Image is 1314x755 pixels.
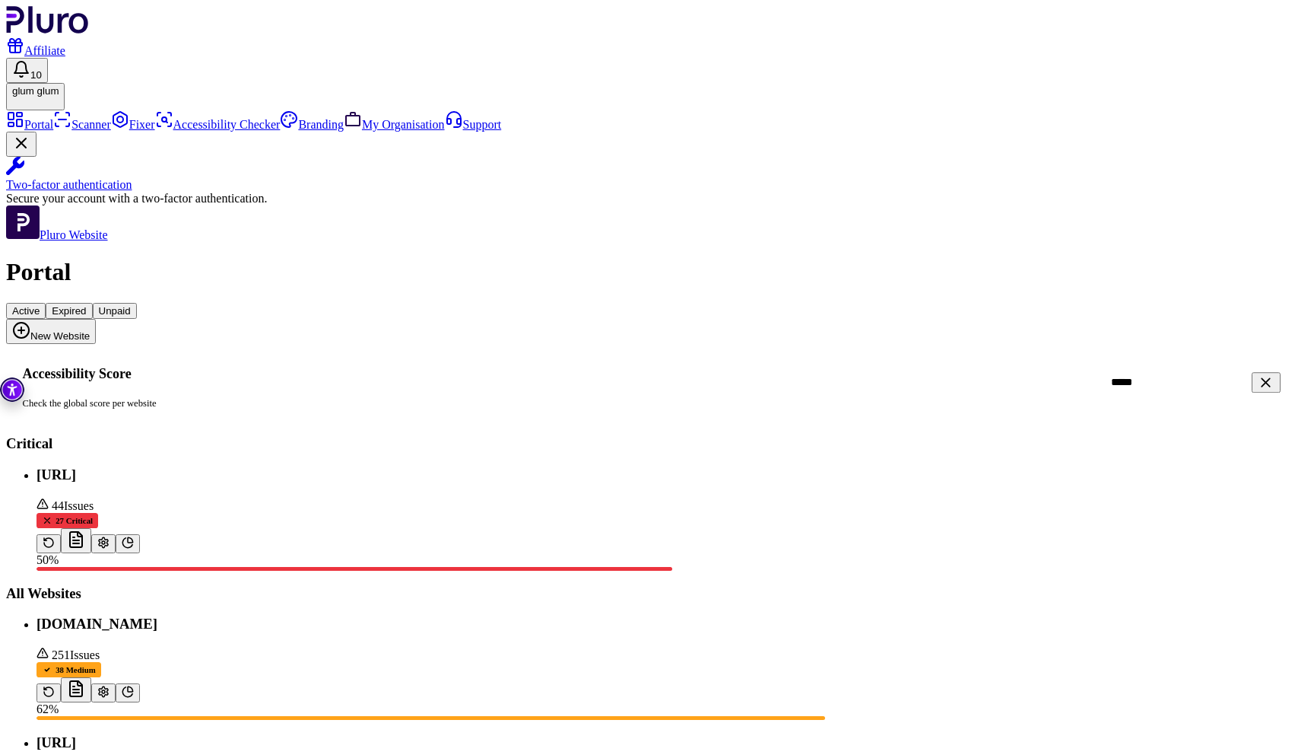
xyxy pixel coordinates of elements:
a: Branding [280,118,344,131]
a: Open Pluro Website [6,228,108,241]
button: New Website [6,319,96,344]
button: Open settings [91,534,116,553]
button: Open website overview [116,534,140,553]
aside: Sidebar menu [6,110,1308,242]
div: 44 Issues [36,498,1308,513]
button: Open notifications, you have 10 new notifications [6,58,48,83]
h3: [URL] [36,467,1308,483]
div: 50 % [36,553,1308,567]
a: My Organisation [344,118,445,131]
div: Check the global score per website [23,397,1089,410]
div: Secure your account with a two-factor authentication. [6,192,1308,205]
h1: Portal [6,258,1308,286]
span: Active [12,305,40,317]
button: Open website overview [116,683,140,702]
button: Reports [61,528,91,553]
a: Logo [6,23,89,36]
button: glum glumglum glum [6,83,65,110]
button: Close Two-factor authentication notification [6,132,36,157]
a: Scanner [53,118,111,131]
span: Unpaid [99,305,131,317]
div: Two-factor authentication [6,178,1308,192]
button: Unpaid [93,303,137,319]
button: Reports [61,677,91,702]
h2: Accessibility Score [23,366,1089,383]
a: Two-factor authentication [6,157,1308,192]
a: Portal [6,118,53,131]
h3: All Websites [6,585,1308,602]
span: glum glum [12,85,59,97]
span: Expired [52,305,86,317]
button: Active [6,303,46,319]
div: 62 % [36,702,1308,716]
button: Open settings [91,683,116,702]
h3: Critical [6,435,1308,452]
a: Accessibility Checker [155,118,281,131]
button: Clear search field [1252,372,1281,393]
a: Support [445,118,502,131]
h3: [URL] [36,734,1308,751]
button: Reset the cache [36,534,61,553]
button: Reset the cache [36,683,61,702]
div: 251 Issues [36,647,1308,662]
a: Affiliate [6,44,65,57]
a: Fixer [111,118,155,131]
div: 27 Critical [36,513,98,528]
div: 38 Medium [36,662,101,677]
span: 10 [30,69,42,81]
button: Expired [46,303,92,319]
h3: [DOMAIN_NAME] [36,616,1308,632]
